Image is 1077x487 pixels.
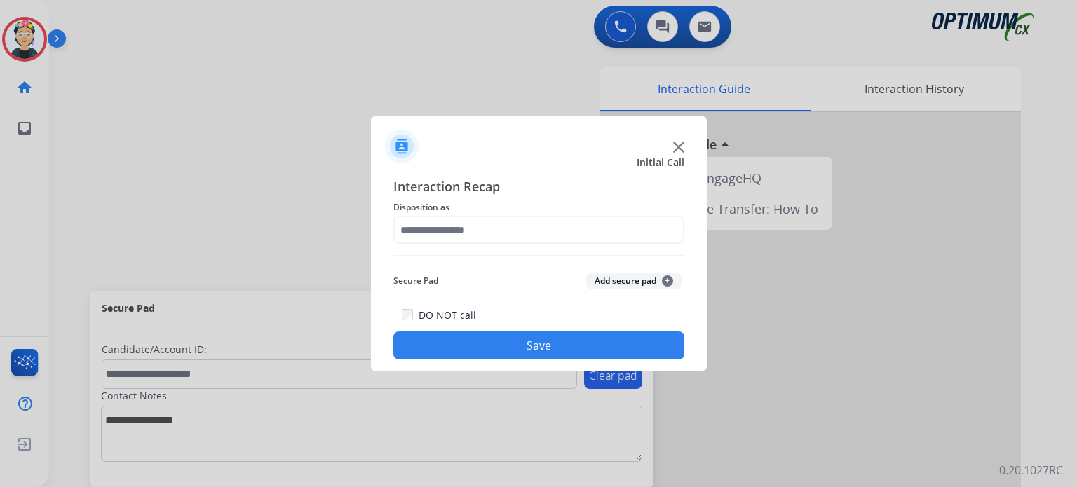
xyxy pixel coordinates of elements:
label: DO NOT call [419,308,476,322]
img: contact-recap-line.svg [393,255,684,256]
img: contactIcon [385,130,419,163]
button: Save [393,331,684,359]
p: 0.20.1027RC [999,462,1063,479]
span: Disposition as [393,199,684,216]
span: Initial Call [637,156,684,170]
span: Secure Pad [393,273,438,289]
button: Add secure pad+ [586,273,682,289]
span: Interaction Recap [393,177,684,199]
span: + [662,275,673,287]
